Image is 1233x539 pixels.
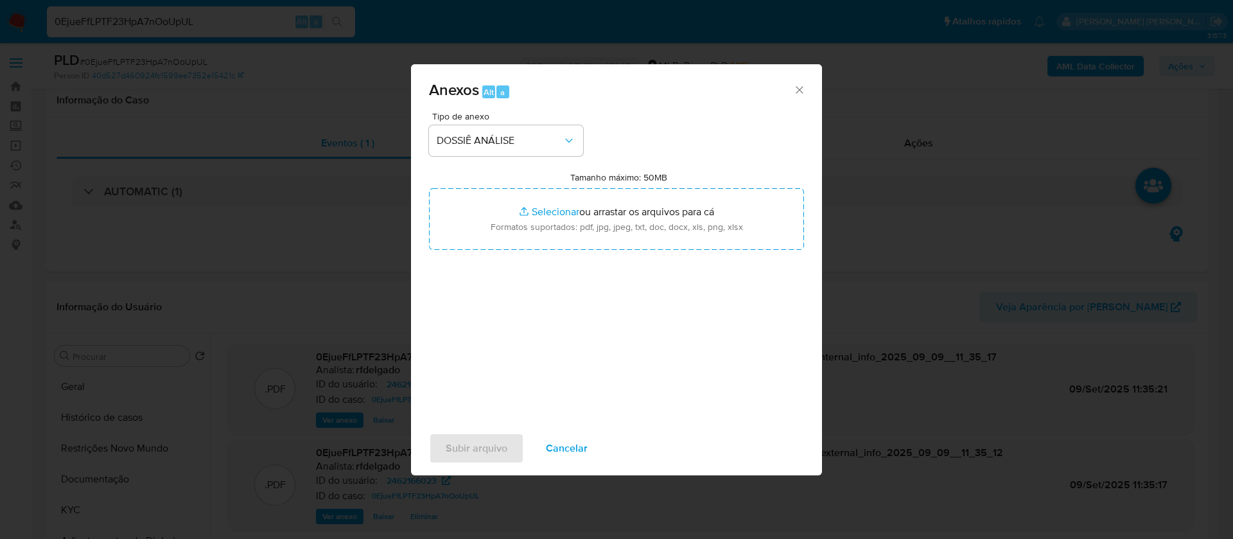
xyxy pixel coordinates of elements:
span: DOSSIÊ ANÁLISE [437,134,563,147]
label: Tamanho máximo: 50MB [570,172,667,183]
button: Cancelar [529,433,604,464]
button: DOSSIÊ ANÁLISE [429,125,583,156]
span: a [500,86,505,98]
span: Tipo de anexo [432,112,586,121]
span: Anexos [429,78,479,101]
button: Fechar [793,84,805,95]
span: Alt [484,86,494,98]
span: Cancelar [546,434,588,463]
